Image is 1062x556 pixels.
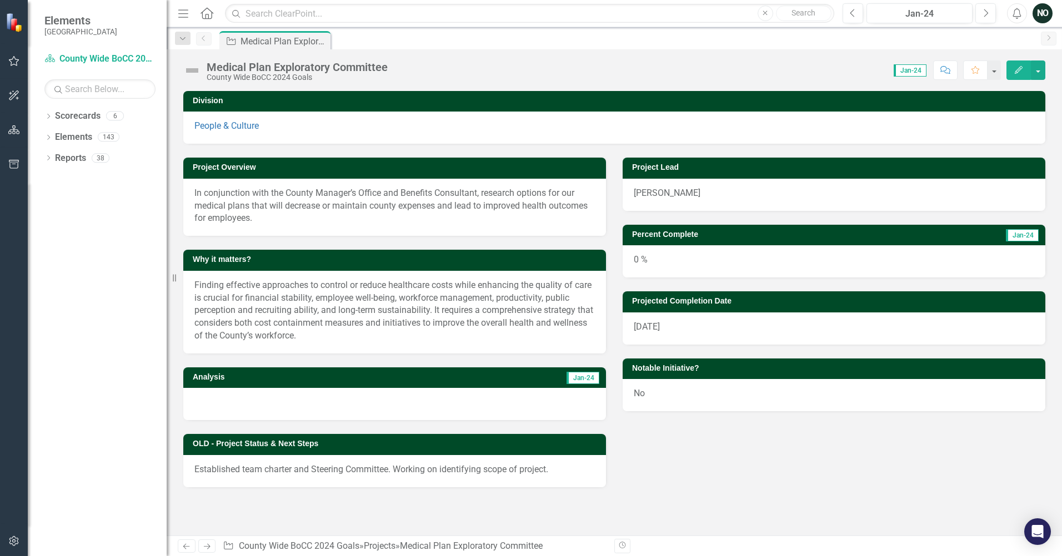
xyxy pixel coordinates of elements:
div: 38 [92,153,109,163]
div: Open Intercom Messenger [1024,518,1051,545]
div: 6 [106,112,124,121]
a: County Wide BoCC 2024 Goals [239,540,359,551]
h3: Project Lead [632,163,1040,171]
h3: Percent Complete [632,230,901,239]
button: NO [1033,3,1053,23]
a: Scorecards [55,110,101,123]
small: [GEOGRAPHIC_DATA] [44,27,117,36]
span: Jan-24 [894,64,926,77]
h3: Analysis [193,373,390,381]
input: Search ClearPoint... [225,4,834,23]
h3: Notable Initiative? [632,364,1040,372]
img: ClearPoint Strategy [6,13,25,32]
a: Reports [55,152,86,165]
span: [DATE] [634,321,660,332]
div: Medical Plan Exploratory Committee [241,34,328,48]
div: Jan-24 [870,7,969,21]
h3: Projected Completion Date [632,297,1040,305]
span: No [634,388,645,398]
div: Medical Plan Exploratory Committee [207,61,388,73]
h3: Why it matters? [193,255,600,264]
a: Projects [364,540,395,551]
a: County Wide BoCC 2024 Goals [44,53,156,65]
div: 0 % [623,245,1045,277]
p: Finding effective approaches to control or reduce healthcare costs while enhancing the quality of... [194,279,595,342]
span: Jan-24 [567,372,599,384]
a: People & Culture [194,120,259,131]
p: [PERSON_NAME] [634,187,1034,200]
h3: Division [193,97,1040,105]
a: Elements [55,131,92,144]
button: Search [776,6,831,21]
img: Not Defined [183,62,201,79]
span: Jan-24 [1006,229,1039,241]
div: 143 [98,133,119,142]
h3: Project Overview [193,163,600,171]
p: In conjunction with the County Manager’s Office and Benefits Consultant, research options for our... [194,187,595,225]
div: » » [223,540,606,553]
div: County Wide BoCC 2024 Goals [207,73,388,82]
span: Established team charter and Steering Committee. Working on identifying scope of project. [194,464,548,474]
span: Elements [44,14,117,27]
input: Search Below... [44,79,156,99]
div: Medical Plan Exploratory Committee [400,540,543,551]
button: Jan-24 [866,3,973,23]
span: Search [792,8,815,17]
h3: OLD - Project Status & Next Steps [193,439,600,448]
